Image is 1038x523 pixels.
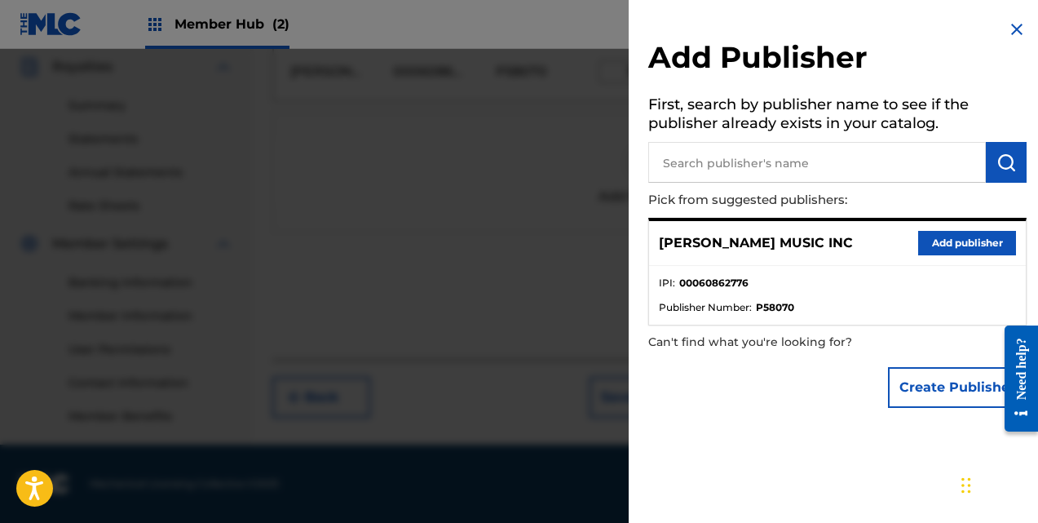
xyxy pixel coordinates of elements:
button: Create Publisher [888,367,1027,408]
p: Pick from suggested publishers: [648,183,934,218]
p: [PERSON_NAME] MUSIC INC [659,233,853,253]
span: Publisher Number : [659,300,752,315]
div: Drag [961,461,971,510]
span: Member Hub [174,15,289,33]
h5: First, search by publisher name to see if the publisher already exists in your catalog. [648,91,1027,142]
strong: P58070 [756,300,794,315]
input: Search publisher's name [648,142,986,183]
button: Add publisher [918,231,1016,255]
p: Can't find what you're looking for? [648,326,934,359]
iframe: Chat Widget [956,445,1038,523]
h2: Add Publisher [648,39,1027,81]
span: (2) [272,16,289,32]
img: Search Works [996,153,1016,172]
img: Top Rightsholders [145,15,165,34]
strong: 00060862776 [679,276,749,290]
iframe: Resource Center [992,312,1038,444]
span: IPI : [659,276,675,290]
img: MLC Logo [20,12,82,36]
